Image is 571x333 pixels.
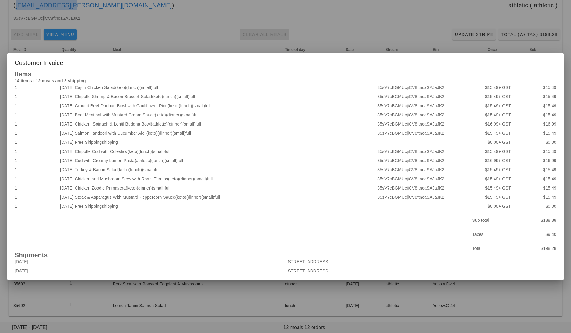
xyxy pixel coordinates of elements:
span: (dinner) [157,131,172,136]
div: [DATE] Free Shipping shipping [59,138,376,147]
span: + GST [499,149,511,154]
div: $0.00 [467,138,512,147]
span: (lunch) [129,167,142,172]
div: 1 [13,138,59,147]
span: (small) [194,176,207,181]
div: $15.49 [512,174,558,183]
span: (dinner) [137,186,152,190]
span: + GST [499,167,511,172]
div: 35sV7cBGMUcjiCV8ftncaSAJaJK2 [376,83,467,92]
div: $16.99 [512,119,558,129]
div: 1 [13,110,59,119]
span: + GST [499,176,511,181]
div: 35sV7cBGMUcjiCV8ftncaSAJaJK2 [376,174,467,183]
div: Sub total [469,213,514,227]
div: $15.49 [512,83,558,92]
div: $15.49 [467,83,512,92]
div: $15.49 [467,147,512,156]
div: $15.49 [512,193,558,202]
div: [DATE] Chicken and Mushroom Stew with Roast Turnips full [59,174,376,183]
span: (small) [164,158,178,163]
div: [DATE] Steak & Asparagus With Mustard Peppercorn Sauce full [59,193,376,202]
span: (small) [201,195,214,200]
div: [DATE] [13,266,286,275]
div: [DATE] Ground Beef Donburi Bowl with Cauliflower Rice full [59,101,376,110]
div: 35sV7cBGMUcjiCV8ftncaSAJaJK2 [376,119,467,129]
span: (keto) [146,131,157,136]
span: + GST [499,186,511,190]
div: $9.40 [514,227,560,241]
div: [DATE] Chicken, Spinach & Lentil Buddha Bowl full [59,119,376,129]
span: (keto) [168,103,179,108]
div: [STREET_ADDRESS] [286,257,558,266]
div: 35sV7cBGMUcjiCV8ftncaSAJaJK2 [376,92,467,101]
span: (athletic) [135,158,151,163]
div: [DATE] Chipotle Cod with Coleslaw full [59,147,376,156]
span: (keto) [128,149,139,154]
div: 35sV7cBGMUcjiCV8ftncaSAJaJK2 [376,156,467,165]
div: $15.49 [512,92,558,101]
div: $15.49 [512,110,558,119]
div: [DATE] Salmon Tandoori with Cucumber Aioli full [59,129,376,138]
div: [DATE] Free Shipping shipping [59,202,376,211]
span: (keto) [115,85,126,90]
div: 1 [13,174,59,183]
div: 35sV7cBGMUcjiCV8ftncaSAJaJK2 [376,147,467,156]
span: + GST [499,204,511,209]
span: (small) [139,85,153,90]
div: 1 [13,129,59,138]
span: (small) [152,149,165,154]
span: (lunch) [179,103,192,108]
span: + GST [499,122,511,126]
div: 1 [13,202,59,211]
span: + GST [499,195,511,200]
span: + GST [499,131,511,136]
div: $15.49 [512,129,558,138]
span: (lunch) [151,158,165,163]
span: (keto) [168,176,179,181]
div: $0.00 [512,202,558,211]
span: (small) [182,122,196,126]
div: $0.00 [512,138,558,147]
div: Total [469,241,514,255]
div: 1 [13,101,59,110]
span: (keto) [126,186,137,190]
div: 35sV7cBGMUcjiCV8ftncaSAJaJK2 [376,165,467,174]
div: [DATE] Cod with Creamy Lemon Pasta full [59,156,376,165]
div: 1 [13,147,59,156]
span: (small) [176,94,189,99]
div: $16.99 [467,119,512,129]
div: $15.49 [467,165,512,174]
div: 1 [13,119,59,129]
div: $15.49 [467,129,512,138]
span: + GST [499,85,511,90]
div: $15.49 [512,183,558,193]
h4: 14 items : 12 meals and 2 shipping [15,77,556,84]
span: + GST [499,112,511,117]
div: [DATE] Chicken Zoodle Primavera full [59,183,376,193]
div: 1 [13,193,59,202]
span: (lunch) [139,149,152,154]
div: [DATE] Cajun Chicken Salad full [59,83,376,92]
div: 35sV7cBGMUcjiCV8ftncaSAJaJK2 [376,183,467,193]
div: 1 [13,165,59,174]
div: Taxes [469,227,514,241]
div: $15.49 [467,174,512,183]
div: $15.49 [467,92,512,101]
h2: Items [15,71,556,77]
div: [DATE] Beef Meatloaf with Mustard Cream Sauce full [59,110,376,119]
h2: Shipments [15,252,556,258]
span: (keto) [118,167,129,172]
div: [DATE] [13,257,286,266]
span: (keto) [175,195,186,200]
span: (athletic) [151,122,167,126]
div: [DATE] Chipotle Shrimp & Bacon Broccoli Salad full [59,92,376,101]
div: $15.49 [467,101,512,110]
span: (lunch) [163,94,177,99]
div: $16.99 [512,156,558,165]
div: 1 [13,92,59,101]
div: $16.99 [467,156,512,165]
div: $15.49 [512,147,558,156]
span: (dinner) [179,176,194,181]
span: (dinner) [167,122,182,126]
